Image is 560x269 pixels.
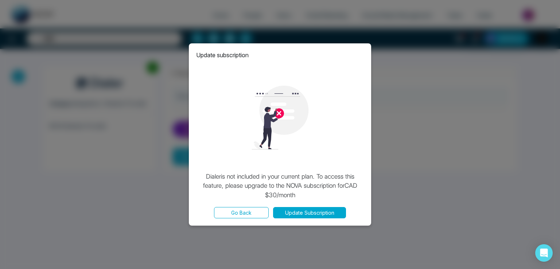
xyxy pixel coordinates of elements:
[214,207,269,218] button: Go Back
[248,86,312,149] img: loading
[273,207,346,218] button: Update Subscription
[196,51,249,59] p: Update subscription
[535,244,553,262] div: Open Intercom Messenger
[196,172,364,200] p: Dialer is not included in your current plan. To access this feature, please upgrade to the NOVA s...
